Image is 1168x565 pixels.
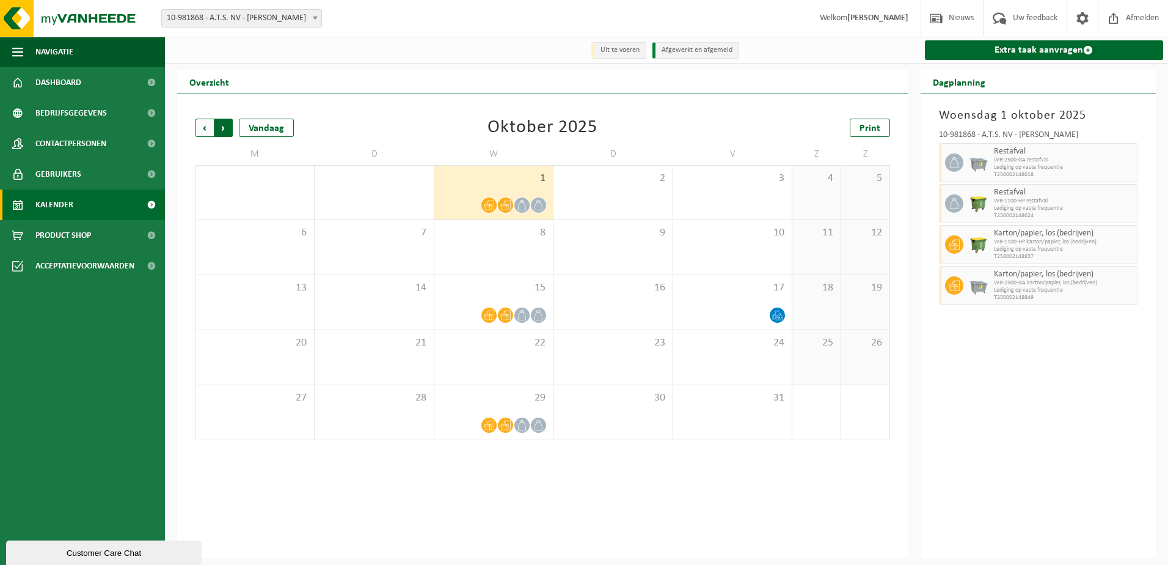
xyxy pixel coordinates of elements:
[939,131,1138,143] div: 10-981868 - A.T.S. NV - [PERSON_NAME]
[440,281,547,295] span: 15
[202,226,308,240] span: 6
[35,159,81,190] span: Gebruikers
[591,42,646,59] li: Uit te voeren
[553,143,673,165] td: D
[994,253,1134,260] span: T250002148837
[35,128,106,159] span: Contactpersonen
[35,220,91,251] span: Product Shop
[487,119,597,137] div: Oktober 2025
[679,336,786,350] span: 24
[202,336,308,350] span: 20
[239,119,294,137] div: Vandaag
[35,190,73,220] span: Kalender
[679,172,786,185] span: 3
[847,226,883,240] span: 12
[994,188,1134,198] span: Restafval
[994,212,1134,220] span: T250002148624
[798,281,834,295] span: 18
[994,198,1134,205] span: WB-1100-HP restafval
[202,281,308,295] span: 13
[560,391,666,405] span: 30
[925,40,1164,60] a: Extra taak aanvragen
[798,172,834,185] span: 4
[798,336,834,350] span: 25
[847,13,908,23] strong: [PERSON_NAME]
[994,171,1134,179] span: T250002148618
[679,391,786,405] span: 31
[994,229,1134,238] span: Karton/papier, los (bedrijven)
[969,235,988,254] img: WB-1100-HPE-GN-50
[35,67,81,98] span: Dashboard
[177,70,241,94] h2: Overzicht
[560,336,666,350] span: 23
[798,226,834,240] span: 11
[994,270,1134,279] span: Karton/papier, los (bedrijven)
[679,226,786,240] span: 10
[195,119,214,137] span: Vorige
[994,147,1134,157] span: Restafval
[847,281,883,295] span: 19
[679,281,786,295] span: 17
[652,42,739,59] li: Afgewerkt en afgemeld
[792,143,841,165] td: Z
[969,194,988,213] img: WB-1100-HPE-GN-50
[994,246,1134,253] span: Lediging op vaste frequentie
[969,276,988,295] img: WB-2500-GAL-GY-01
[841,143,890,165] td: Z
[440,336,547,350] span: 22
[321,336,427,350] span: 21
[560,281,666,295] span: 16
[969,153,988,172] img: WB-2500-GAL-GY-01
[673,143,792,165] td: V
[195,143,315,165] td: M
[202,391,308,405] span: 27
[994,238,1134,246] span: WB-1100-HP karton/papier, los (bedrijven)
[994,279,1134,287] span: WB-2500-GA karton/papier, los (bedrijven)
[440,172,547,185] span: 1
[440,226,547,240] span: 8
[321,391,427,405] span: 28
[847,172,883,185] span: 5
[847,336,883,350] span: 26
[850,119,890,137] a: Print
[321,281,427,295] span: 14
[434,143,553,165] td: W
[994,164,1134,171] span: Lediging op vaste frequentie
[35,251,134,281] span: Acceptatievoorwaarden
[860,124,880,133] span: Print
[161,9,322,28] span: 10-981868 - A.T.S. NV - HAMME - HAMME
[994,294,1134,301] span: T250002148849
[321,226,427,240] span: 7
[214,119,233,137] span: Volgende
[35,37,73,67] span: Navigatie
[994,157,1134,164] span: WB-2500-GA restafval
[994,287,1134,294] span: Lediging op vaste frequentie
[440,391,547,405] span: 29
[939,106,1138,125] h3: Woensdag 1 oktober 2025
[994,205,1134,212] span: Lediging op vaste frequentie
[315,143,434,165] td: D
[560,226,666,240] span: 9
[35,98,107,128] span: Bedrijfsgegevens
[560,172,666,185] span: 2
[162,10,321,27] span: 10-981868 - A.T.S. NV - HAMME - HAMME
[6,538,204,565] iframe: chat widget
[921,70,998,94] h2: Dagplanning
